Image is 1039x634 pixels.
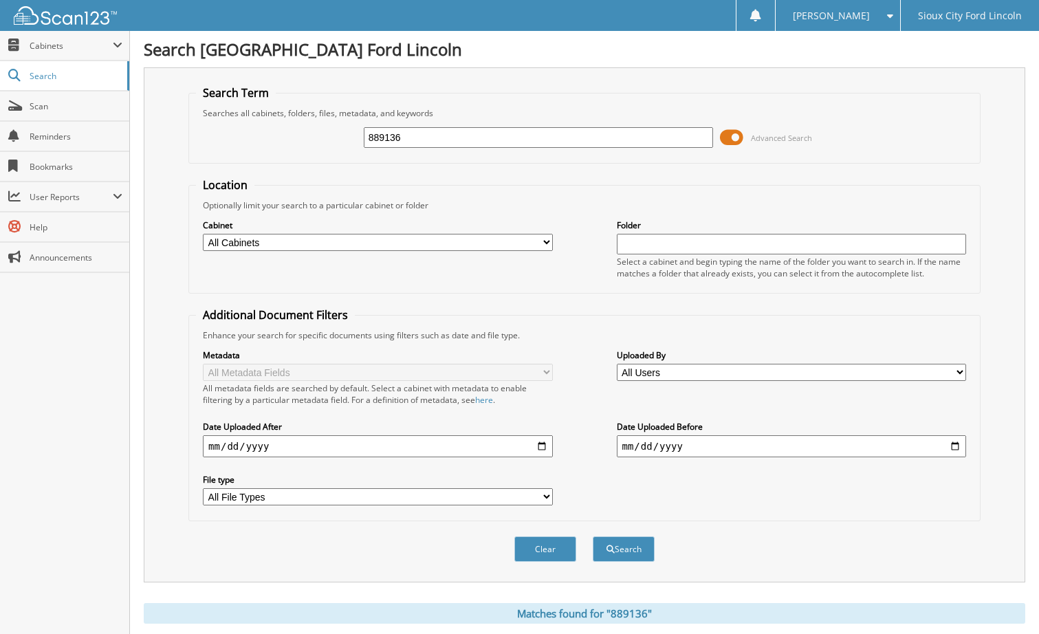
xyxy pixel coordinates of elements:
[30,191,113,203] span: User Reports
[203,382,552,406] div: All metadata fields are searched by default. Select a cabinet with metadata to enable filtering b...
[918,12,1022,20] span: Sioux City Ford Lincoln
[514,536,576,562] button: Clear
[196,177,254,193] legend: Location
[30,40,113,52] span: Cabinets
[196,329,973,341] div: Enhance your search for specific documents using filters such as date and file type.
[203,349,552,361] label: Metadata
[203,421,552,433] label: Date Uploaded After
[617,219,966,231] label: Folder
[30,100,122,112] span: Scan
[30,252,122,263] span: Announcements
[793,12,870,20] span: [PERSON_NAME]
[30,161,122,173] span: Bookmarks
[593,536,655,562] button: Search
[196,85,276,100] legend: Search Term
[203,474,552,485] label: File type
[203,435,552,457] input: start
[30,70,120,82] span: Search
[203,219,552,231] label: Cabinet
[617,349,966,361] label: Uploaded By
[14,6,117,25] img: scan123-logo-white.svg
[30,131,122,142] span: Reminders
[196,107,973,119] div: Searches all cabinets, folders, files, metadata, and keywords
[617,435,966,457] input: end
[617,421,966,433] label: Date Uploaded Before
[617,256,966,279] div: Select a cabinet and begin typing the name of the folder you want to search in. If the name match...
[196,307,355,323] legend: Additional Document Filters
[196,199,973,211] div: Optionally limit your search to a particular cabinet or folder
[751,133,812,143] span: Advanced Search
[30,221,122,233] span: Help
[475,394,493,406] a: here
[144,603,1025,624] div: Matches found for "889136"
[144,38,1025,61] h1: Search [GEOGRAPHIC_DATA] Ford Lincoln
